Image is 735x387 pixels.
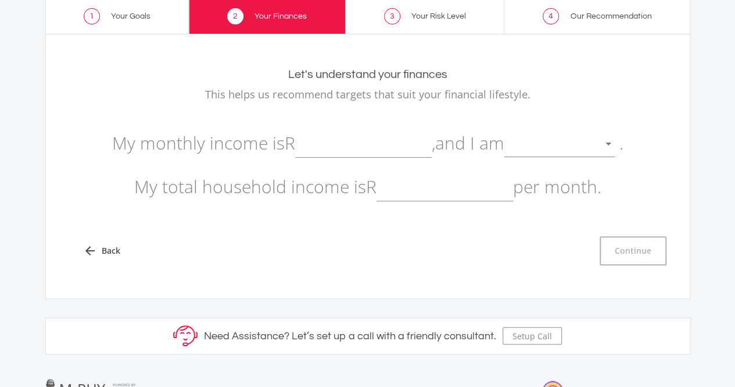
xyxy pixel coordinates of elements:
[83,244,97,258] i: arrow_back
[204,330,496,343] h5: Need Assistance? Let’s set up a call with a friendly consultant.
[66,86,669,102] p: This helps us recommend targets that suit your financial lifestyle.
[69,236,134,265] a: arrow_back Back
[570,12,651,20] span: Our Recommendation
[66,121,669,208] p: My monthly income is R , and I am . My total household income is R per month.
[600,236,666,265] button: Continue
[66,68,669,81] h2: Let's understand your finances
[384,8,400,24] span: 3
[254,12,307,20] span: Your Finances
[227,8,243,24] span: 2
[503,327,562,345] button: Setup Call
[543,8,559,24] span: 4
[411,12,466,20] span: Your Risk Level
[102,244,120,257] span: Back
[111,12,150,20] span: Your Goals
[84,8,100,24] span: 1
